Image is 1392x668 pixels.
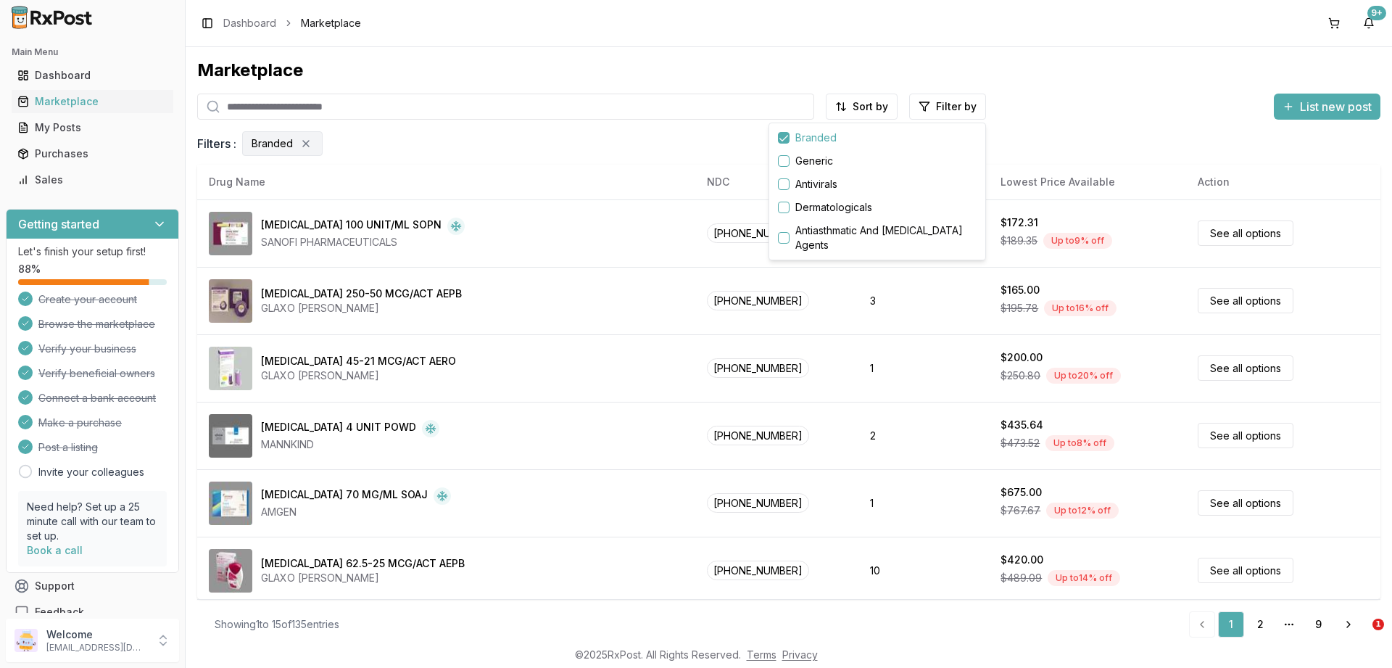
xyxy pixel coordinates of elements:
span: 1 [1372,619,1384,630]
iframe: Intercom live chat [1343,619,1377,653]
label: Branded [795,131,837,145]
label: Dermatologicals [795,200,872,215]
label: Antivirals [795,177,837,191]
label: Antiasthmatic And [MEDICAL_DATA] Agents [795,223,977,252]
label: Generic [795,154,833,168]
